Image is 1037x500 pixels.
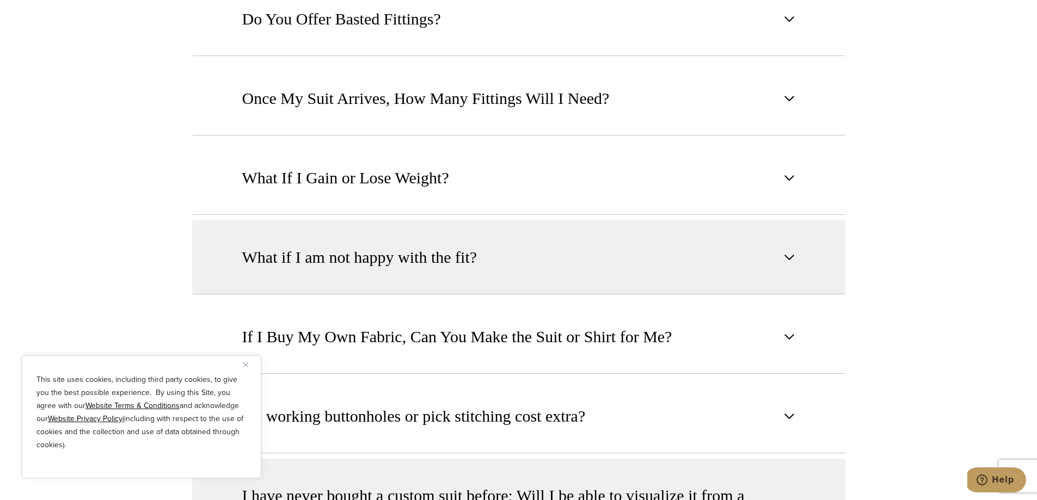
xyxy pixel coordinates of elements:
[242,404,586,428] span: Do working buttonholes or pick stitching cost extra?
[242,87,610,110] span: Once My Suit Arrives, How Many Fittings Will I Need?
[192,61,845,135] button: Once My Suit Arrives, How Many Fittings Will I Need?
[242,245,477,269] span: What if I am not happy with the fit?
[85,400,180,411] a: Website Terms & Conditions
[48,413,122,424] a: Website Privacy Policy
[967,467,1026,495] iframe: Opens a widget where you can chat to one of our agents
[192,220,845,294] button: What if I am not happy with the fit?
[192,141,845,215] button: What If I Gain or Lose Weight?
[242,7,441,31] span: Do You Offer Basted Fittings?
[192,300,845,374] button: If I Buy My Own Fabric, Can You Make the Suit or Shirt for Me?
[243,362,248,367] img: Close
[243,358,256,371] button: Close
[192,379,845,453] button: Do working buttonholes or pick stitching cost extra?
[242,325,672,349] span: If I Buy My Own Fabric, Can You Make the Suit or Shirt for Me?
[242,166,449,190] span: What If I Gain or Lose Weight?
[36,373,247,452] p: This site uses cookies, including third party cookies, to give you the best possible experience. ...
